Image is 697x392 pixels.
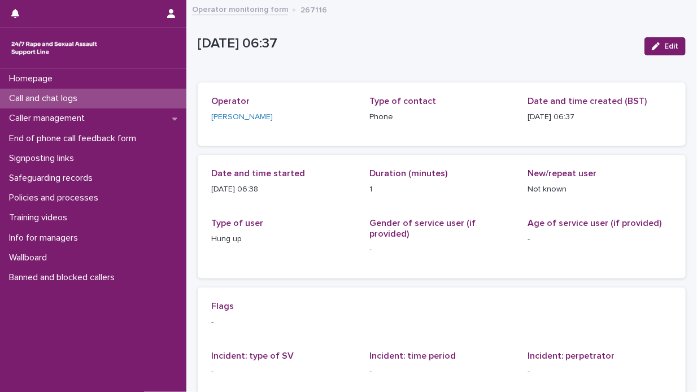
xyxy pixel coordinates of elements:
p: - [211,316,672,328]
span: Type of user [211,219,263,228]
p: 1 [369,184,514,195]
span: Edit [664,42,678,50]
p: - [528,366,672,378]
p: [DATE] 06:38 [211,184,356,195]
p: 267116 [300,3,327,15]
span: Age of service user (if provided) [528,219,661,228]
img: rhQMoQhaT3yELyF149Cw [9,37,99,59]
p: End of phone call feedback form [5,133,145,144]
p: Signposting links [5,153,83,164]
p: Safeguarding records [5,173,102,184]
p: Info for managers [5,233,87,243]
span: Date and time created (BST) [528,97,647,106]
a: Operator monitoring form [192,2,288,15]
p: Not known [528,184,672,195]
p: Training videos [5,212,76,223]
p: - [369,366,514,378]
p: Hung up [211,233,356,245]
button: Edit [644,37,686,55]
a: [PERSON_NAME] [211,111,273,123]
p: - [528,233,672,245]
p: [DATE] 06:37 [528,111,672,123]
span: Operator [211,97,250,106]
span: New/repeat user [528,169,596,178]
p: [DATE] 06:37 [198,36,635,52]
span: Incident: time period [369,351,456,360]
span: Incident: type of SV [211,351,294,360]
p: Phone [369,111,514,123]
p: Wallboard [5,252,56,263]
span: Duration (minutes) [369,169,447,178]
span: Type of contact [369,97,436,106]
p: Call and chat logs [5,93,86,104]
span: Flags [211,302,234,311]
p: Homepage [5,73,62,84]
span: Date and time started [211,169,305,178]
p: Policies and processes [5,193,107,203]
p: Caller management [5,113,94,124]
p: Banned and blocked callers [5,272,124,283]
span: Gender of service user (if provided) [369,219,476,238]
span: Incident: perpetrator [528,351,615,360]
p: - [369,244,514,256]
p: - [211,366,356,378]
